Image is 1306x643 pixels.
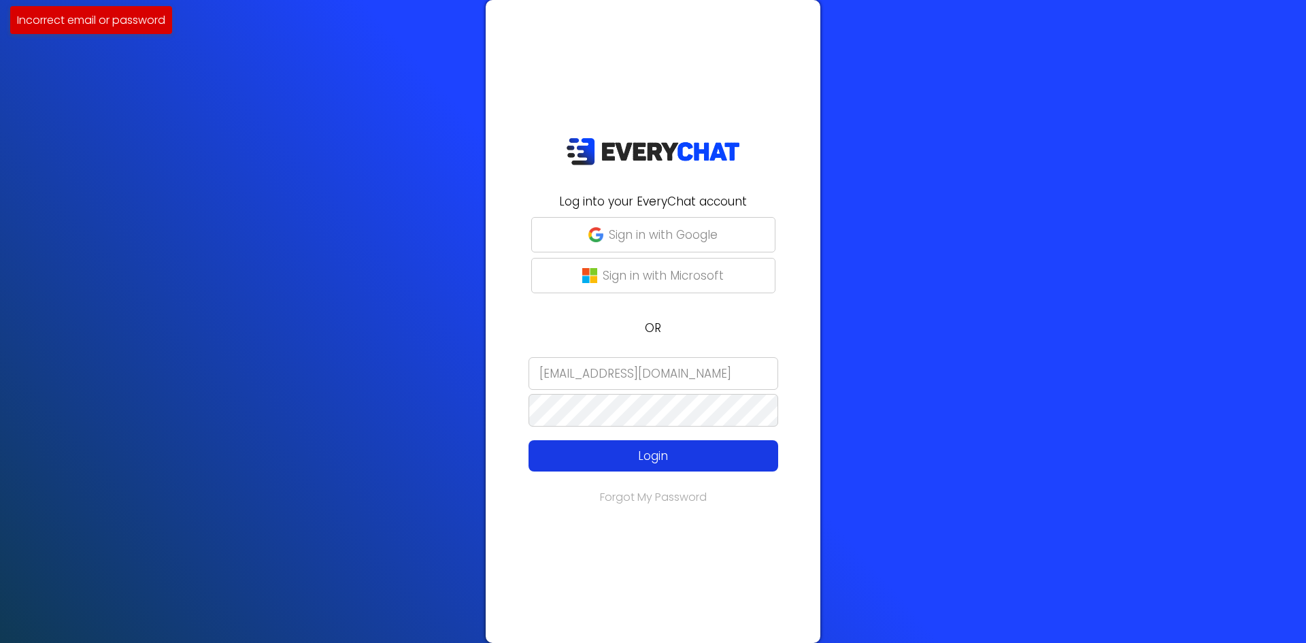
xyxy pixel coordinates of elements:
[554,447,753,465] p: Login
[609,226,718,244] p: Sign in with Google
[531,217,775,252] button: Sign in with Google
[603,267,724,284] p: Sign in with Microsoft
[494,193,812,210] h2: Log into your EveryChat account
[582,268,597,283] img: microsoft-logo.png
[566,137,740,165] img: EveryChat_logo_dark.png
[588,227,603,242] img: google-g.png
[531,258,775,293] button: Sign in with Microsoft
[17,12,165,29] p: Incorrect email or password
[529,357,778,390] input: Email
[600,489,707,505] a: Forgot My Password
[529,440,778,472] button: Login
[494,319,812,337] p: OR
